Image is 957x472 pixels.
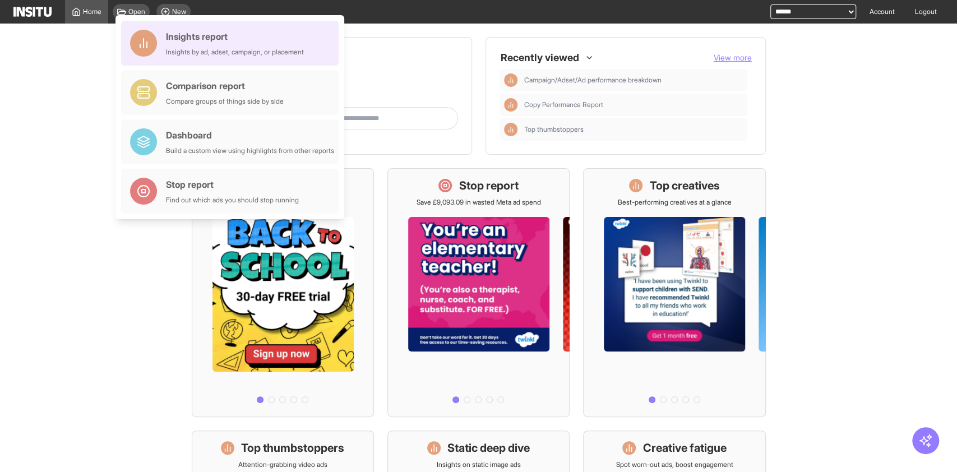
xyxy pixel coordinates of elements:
[387,168,570,417] a: Stop reportSave £9,093.09 in wasted Meta ad spend
[166,146,334,155] div: Build a custom view using highlights from other reports
[617,198,731,207] p: Best-performing creatives at a glance
[83,7,101,16] span: Home
[504,98,517,112] div: Insights
[524,100,603,109] span: Copy Performance Report
[524,76,743,85] span: Campaign/Adset/Ad performance breakdown
[583,168,765,417] a: Top creativesBest-performing creatives at a glance
[13,7,52,17] img: Logo
[238,460,327,469] p: Attention-grabbing video ads
[447,440,530,456] h1: Static deep dive
[166,196,299,205] div: Find out which ads you should stop running
[166,79,284,92] div: Comparison report
[524,125,743,134] span: Top thumbstoppers
[436,460,520,469] p: Insights on static image ads
[192,168,374,417] a: What's live nowSee all active ads instantly
[459,178,518,193] h1: Stop report
[166,178,299,191] div: Stop report
[241,440,344,456] h1: Top thumbstoppers
[128,7,145,16] span: Open
[166,30,304,43] div: Insights report
[504,73,517,87] div: Insights
[649,178,719,193] h1: Top creatives
[714,53,752,62] span: View more
[714,52,752,63] button: View more
[524,100,743,109] span: Copy Performance Report
[166,97,284,106] div: Compare groups of things side by side
[172,7,186,16] span: New
[166,128,334,142] div: Dashboard
[524,125,584,134] span: Top thumbstoppers
[166,48,304,57] div: Insights by ad, adset, campaign, or placement
[524,76,662,85] span: Campaign/Adset/Ad performance breakdown
[504,123,517,136] div: Insights
[416,198,540,207] p: Save £9,093.09 in wasted Meta ad spend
